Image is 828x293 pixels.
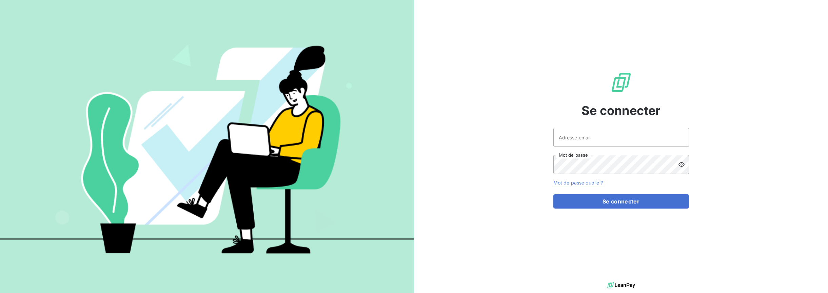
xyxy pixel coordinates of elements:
img: logo [607,280,635,290]
span: Se connecter [581,101,661,120]
input: placeholder [553,128,689,147]
a: Mot de passe oublié ? [553,180,603,185]
button: Se connecter [553,194,689,209]
img: Logo LeanPay [610,72,632,93]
